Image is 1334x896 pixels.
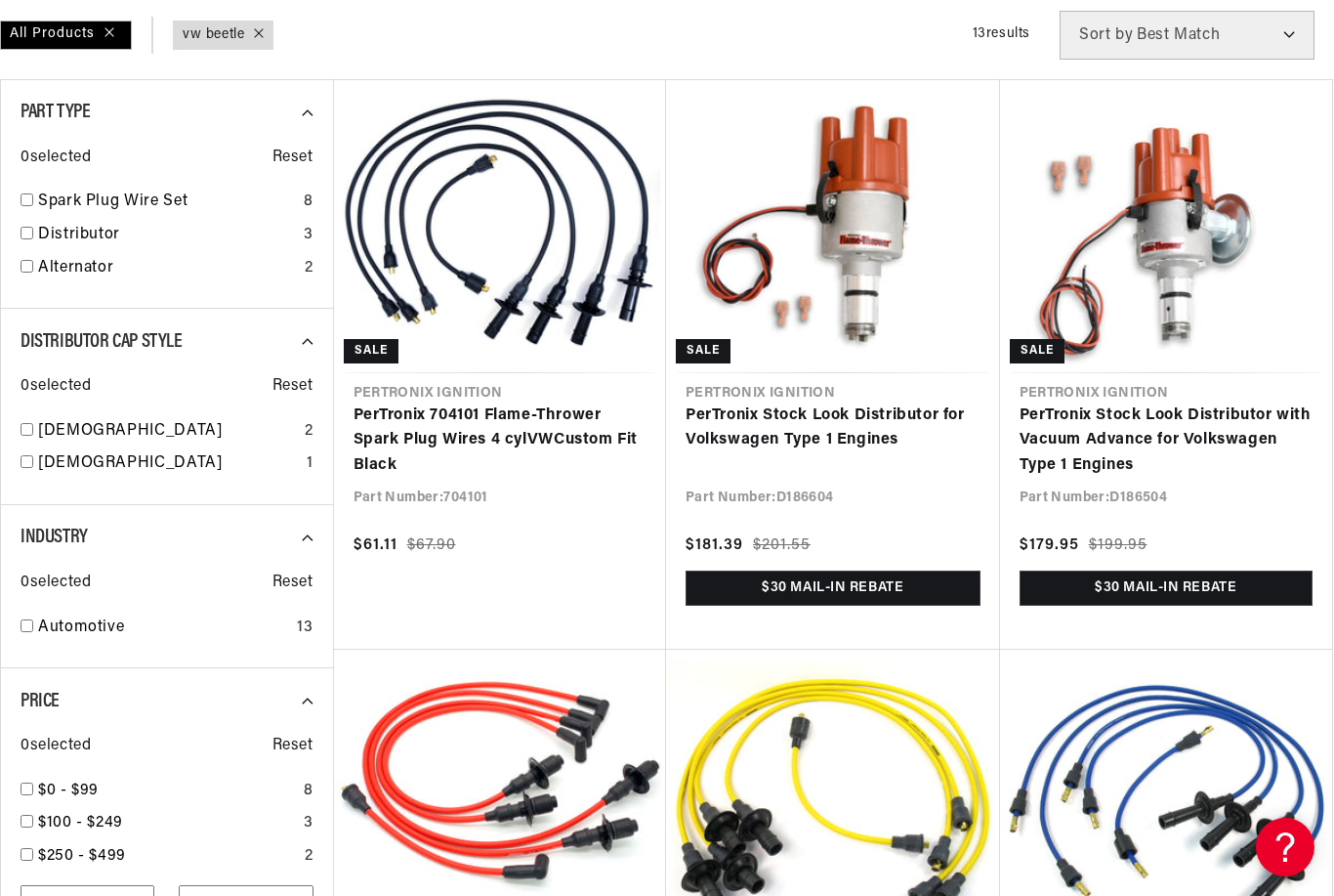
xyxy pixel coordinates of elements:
[686,404,980,453] a: PerTronix Stock Look Distributor for Volkswagen Type 1 Engines
[21,146,91,171] span: 0 selected
[304,190,313,215] div: 8
[307,451,313,477] div: 1
[38,815,123,831] span: $100 - $249
[38,223,296,248] a: Distributor
[21,332,183,352] span: Distributor Cap Style
[38,848,126,864] span: $250 - $499
[21,374,91,400] span: 0 selected
[272,734,313,759] span: Reset
[21,103,90,122] span: Part Type
[38,419,297,445] a: [DEMOGRAPHIC_DATA]
[38,783,99,798] span: $0 - $99
[183,24,244,46] a: vw beetle
[272,374,313,400] span: Reset
[272,571,313,596] span: Reset
[354,404,647,479] a: PerTronix 704101 Flame-Thrower Spark Plug Wires 4 cylVWCustom Fit Black
[305,419,313,445] div: 2
[21,692,60,711] span: Price
[38,256,297,281] a: Alternator
[305,844,313,870] div: 2
[304,779,313,804] div: 8
[38,451,299,477] a: [DEMOGRAPHIC_DATA]
[21,571,91,596] span: 0 selected
[973,26,1030,41] span: 13 results
[38,190,296,215] a: Spark Plug Wire Set
[21,734,91,759] span: 0 selected
[272,146,313,171] span: Reset
[297,616,313,641] div: 13
[38,616,289,641] a: Automotive
[1020,404,1313,479] a: PerTronix Stock Look Distributor with Vacuum Advance for Volkswagen Type 1 Engines
[21,528,88,547] span: Industry
[304,811,313,836] div: 3
[1060,11,1314,60] select: Sort by
[305,256,313,281] div: 2
[304,223,313,248] div: 3
[1079,27,1133,43] span: Sort by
